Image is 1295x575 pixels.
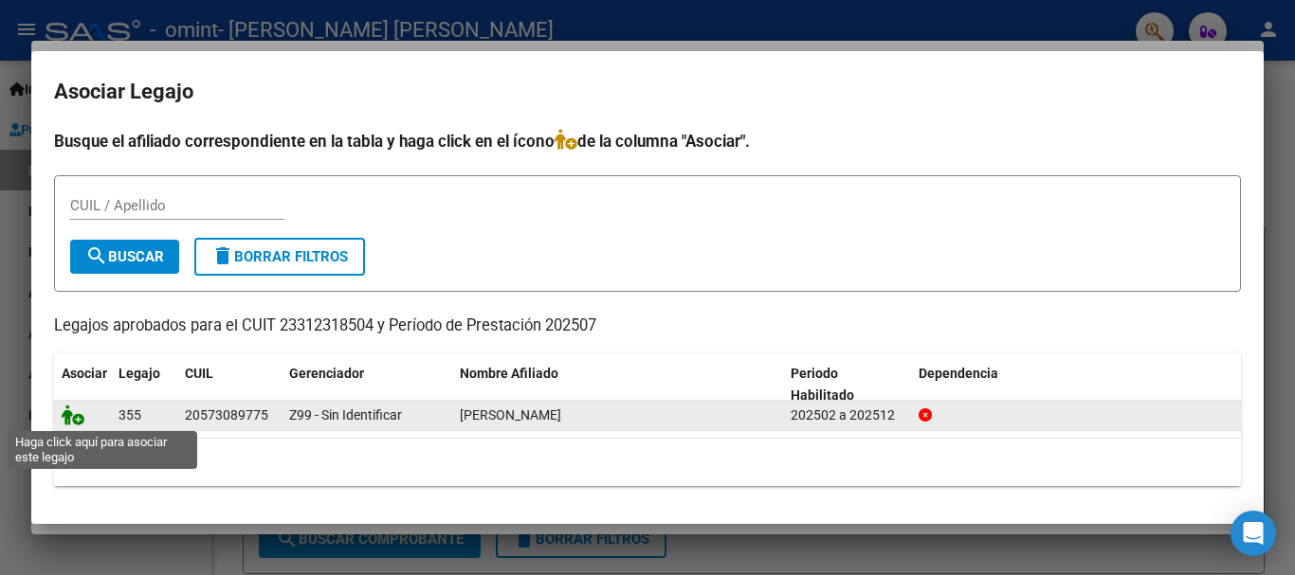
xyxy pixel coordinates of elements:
datatable-header-cell: CUIL [177,353,282,416]
span: Borrar Filtros [211,248,348,265]
p: Legajos aprobados para el CUIT 23312318504 y Período de Prestación 202507 [54,314,1241,338]
h4: Busque el afiliado correspondiente en la tabla y haga click en el ícono de la columna "Asociar". [54,129,1241,153]
span: Buscar [85,248,164,265]
span: Gerenciador [289,366,364,381]
datatable-header-cell: Dependencia [911,353,1242,416]
div: Open Intercom Messenger [1231,511,1276,556]
span: Dependencia [919,366,998,381]
span: Nombre Afiliado [460,366,558,381]
span: CUIL [185,366,213,381]
span: Periodo Habilitado [791,366,854,403]
div: 20573089775 [185,404,268,426]
span: Asociar [62,366,107,381]
datatable-header-cell: Asociar [54,353,111,416]
div: 202502 a 202512 [791,404,903,426]
div: 1 registros [54,439,1241,486]
button: Borrar Filtros [194,238,365,276]
mat-icon: delete [211,244,234,267]
datatable-header-cell: Legajo [111,353,177,416]
span: Legajo [119,366,160,381]
span: 355 [119,407,141,422]
datatable-header-cell: Gerenciador [282,353,452,416]
datatable-header-cell: Nombre Afiliado [452,353,783,416]
button: Buscar [70,240,179,274]
mat-icon: search [85,244,108,267]
datatable-header-cell: Periodo Habilitado [783,353,911,416]
span: VILLALBA VALDEZ ELIAN [460,407,561,422]
h2: Asociar Legajo [54,74,1241,110]
span: Z99 - Sin Identificar [289,407,402,422]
